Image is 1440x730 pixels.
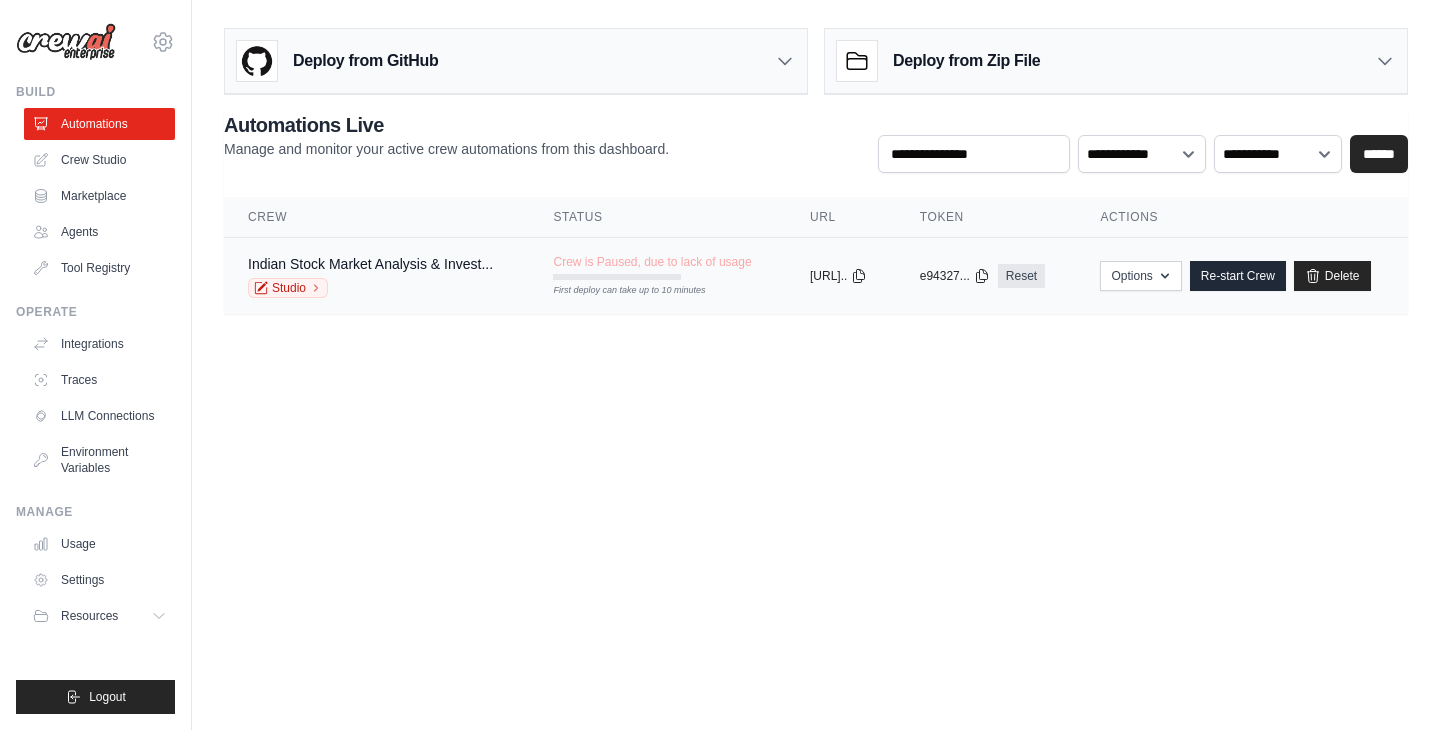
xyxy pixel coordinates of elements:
[24,328,175,360] a: Integrations
[920,268,990,284] button: e94327...
[224,197,529,238] th: Crew
[24,144,175,176] a: Crew Studio
[24,400,175,432] a: LLM Connections
[1340,634,1440,730] iframe: Chat Widget
[61,608,118,624] span: Resources
[24,180,175,212] a: Marketplace
[24,108,175,140] a: Automations
[16,304,175,320] div: Operate
[24,600,175,632] button: Resources
[1100,261,1181,291] button: Options
[1190,261,1286,291] a: Re-start Crew
[16,504,175,520] div: Manage
[16,23,116,61] img: Logo
[89,689,126,705] span: Logout
[553,284,681,298] div: First deploy can take up to 10 minutes
[998,264,1045,288] a: Reset
[553,254,751,270] span: Crew is Paused, due to lack of usage
[24,564,175,596] a: Settings
[224,139,669,159] p: Manage and monitor your active crew automations from this dashboard.
[248,278,328,298] a: Studio
[248,256,493,272] a: Indian Stock Market Analysis & Invest...
[896,197,1077,238] th: Token
[1294,261,1371,291] a: Delete
[893,49,1040,73] h3: Deploy from Zip File
[24,436,175,484] a: Environment Variables
[224,111,669,139] h2: Automations Live
[529,197,786,238] th: Status
[16,84,175,100] div: Build
[786,197,896,238] th: URL
[1076,197,1408,238] th: Actions
[24,364,175,396] a: Traces
[24,216,175,248] a: Agents
[293,49,438,73] h3: Deploy from GitHub
[24,252,175,284] a: Tool Registry
[16,680,175,714] button: Logout
[237,41,277,81] img: GitHub Logo
[24,528,175,560] a: Usage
